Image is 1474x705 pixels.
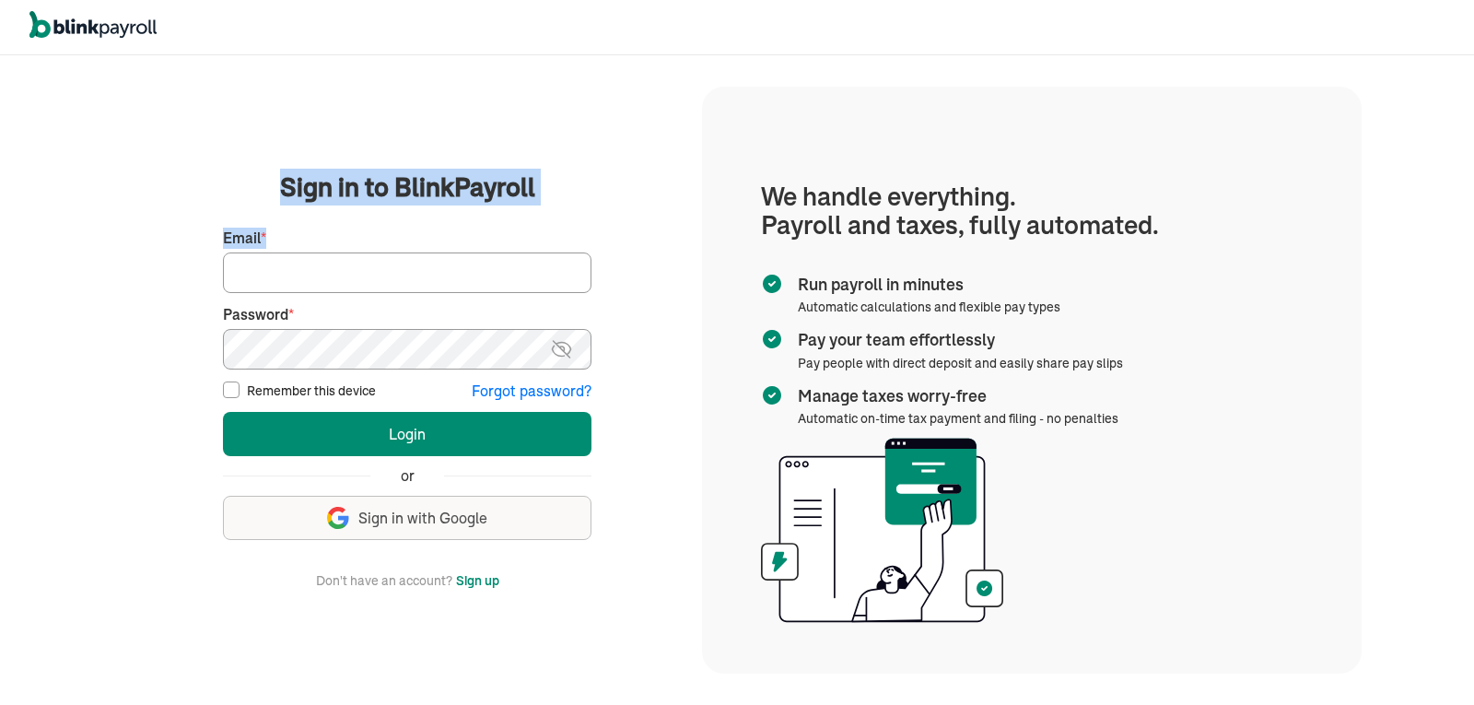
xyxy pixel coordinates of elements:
[761,384,783,406] img: checkmark
[316,570,452,592] span: Don't have an account?
[223,412,591,456] button: Login
[223,253,591,293] input: Your email address
[798,328,1116,352] span: Pay your team effortlessly
[761,182,1303,240] h1: We handle everything. Payroll and taxes, fully automated.
[761,328,783,350] img: checkmark
[761,438,1003,623] img: illustration
[798,384,1111,408] span: Manage taxes worry-free
[280,169,535,206] span: Sign in to BlinkPayroll
[550,338,573,360] img: eye
[798,273,1053,297] span: Run payroll in minutes
[798,410,1118,427] span: Automatic on-time tax payment and filing - no penalties
[247,382,376,400] label: Remember this device
[327,507,349,529] img: google
[401,465,415,487] span: or
[472,381,591,402] button: Forgot password?
[223,228,591,249] label: Email
[761,273,783,295] img: checkmark
[456,570,499,592] button: Sign up
[358,508,487,529] span: Sign in with Google
[223,304,591,325] label: Password
[223,496,591,540] button: Sign in with Google
[798,355,1123,371] span: Pay people with direct deposit and easily share pay slips
[29,11,157,39] img: logo
[798,299,1060,315] span: Automatic calculations and flexible pay types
